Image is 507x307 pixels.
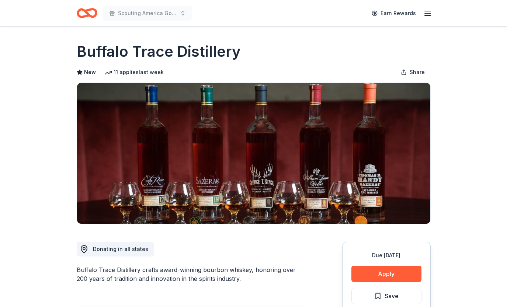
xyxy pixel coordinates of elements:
[77,4,97,22] a: Home
[351,266,421,282] button: Apply
[351,288,421,304] button: Save
[84,68,96,77] span: New
[77,41,241,62] h1: Buffalo Trace Distillery
[118,9,177,18] span: Scouting America Golf Tournament
[410,68,425,77] span: Share
[103,6,192,21] button: Scouting America Golf Tournament
[93,246,148,252] span: Donating in all states
[385,291,399,301] span: Save
[395,65,431,80] button: Share
[77,265,307,283] div: Buffalo Trace Distillery crafts award-winning bourbon whiskey, honoring over 200 years of traditi...
[367,7,420,20] a: Earn Rewards
[77,83,430,224] img: Image for Buffalo Trace Distillery
[105,68,164,77] div: 11 applies last week
[351,251,421,260] div: Due [DATE]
